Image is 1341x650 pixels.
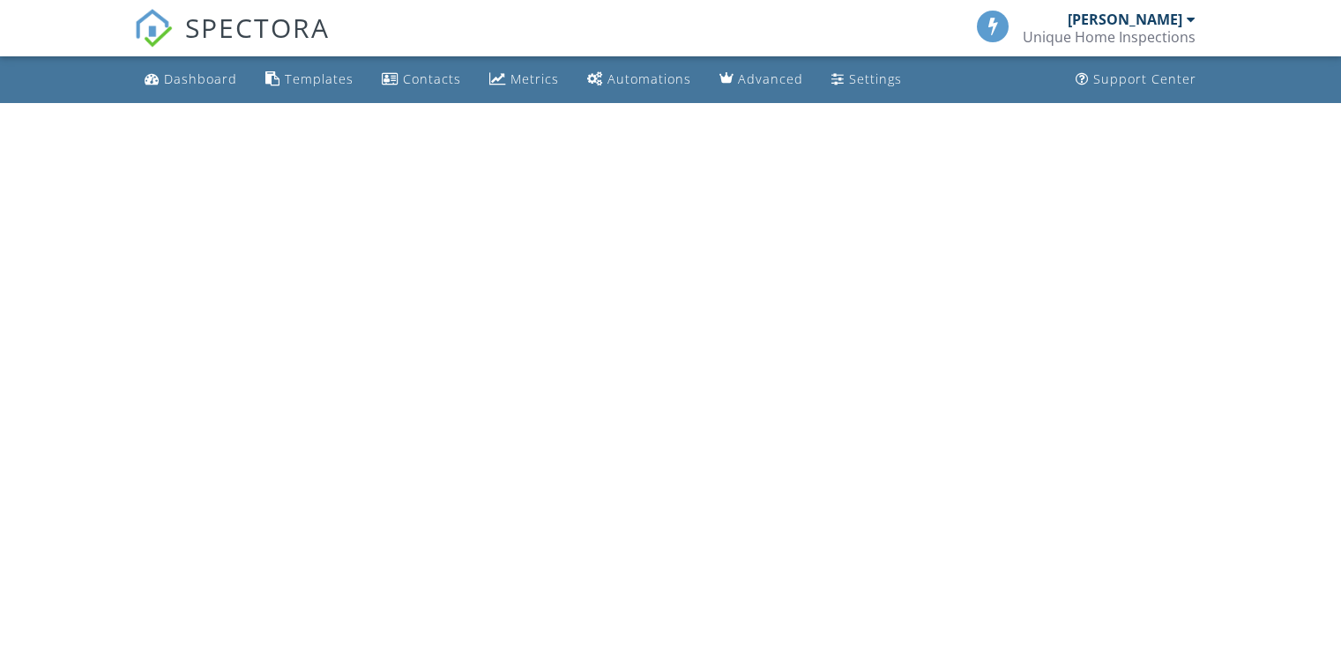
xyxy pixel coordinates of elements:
[1023,28,1196,46] div: Unique Home Inspections
[712,63,810,96] a: Advanced
[138,63,244,96] a: Dashboard
[164,70,237,87] div: Dashboard
[134,9,173,48] img: The Best Home Inspection Software - Spectora
[580,63,698,96] a: Automations (Basic)
[1069,63,1203,96] a: Support Center
[738,70,803,87] div: Advanced
[510,70,559,87] div: Metrics
[185,9,330,46] span: SPECTORA
[824,63,909,96] a: Settings
[849,70,902,87] div: Settings
[1093,70,1196,87] div: Support Center
[258,63,361,96] a: Templates
[375,63,468,96] a: Contacts
[285,70,354,87] div: Templates
[1068,11,1182,28] div: [PERSON_NAME]
[482,63,566,96] a: Metrics
[607,70,691,87] div: Automations
[134,24,330,61] a: SPECTORA
[403,70,461,87] div: Contacts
